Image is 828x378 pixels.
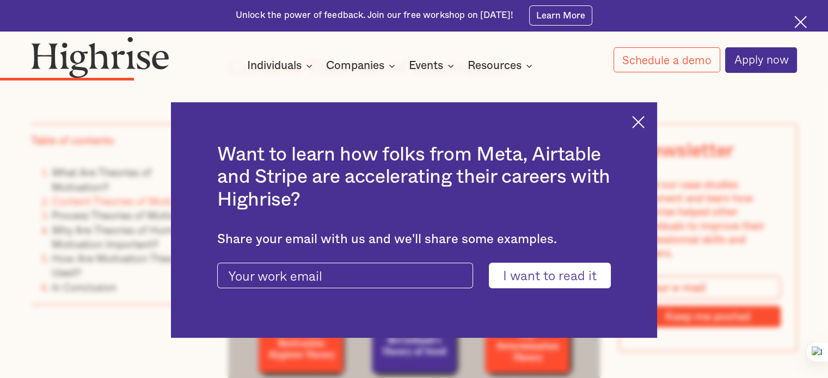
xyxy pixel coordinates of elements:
[409,59,443,72] div: Events
[326,59,398,72] div: Companies
[409,59,457,72] div: Events
[217,263,473,289] input: Your work email
[468,59,536,72] div: Resources
[217,232,610,247] div: Share your email with us and we'll share some examples.
[529,5,593,25] a: Learn More
[236,9,513,22] div: Unlock the power of feedback. Join our free workshop on [DATE]!
[31,36,169,78] img: Highrise logo
[725,47,797,73] a: Apply now
[247,59,316,72] div: Individuals
[614,47,720,72] a: Schedule a demo
[489,263,611,289] input: I want to read it
[247,59,302,72] div: Individuals
[326,59,384,72] div: Companies
[794,16,807,28] img: Cross icon
[217,144,610,211] h2: Want to learn how folks from Meta, Airtable and Stripe are accelerating their careers with Highrise?
[468,59,522,72] div: Resources
[217,263,610,289] form: current-ascender-blog-article-modal-form
[632,116,645,128] img: Cross icon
